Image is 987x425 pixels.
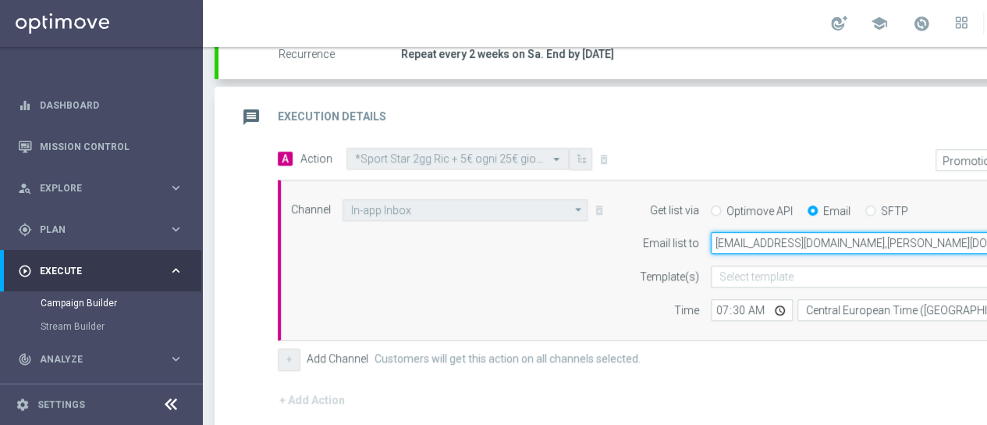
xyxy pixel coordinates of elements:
[343,199,588,221] input: In-app Inbox
[18,352,32,366] i: track_changes
[18,181,169,195] div: Explore
[18,264,32,278] i: play_circle_outline
[18,223,32,237] i: gps_fixed
[40,84,183,126] a: Dashboard
[291,203,331,216] label: Channel
[375,352,641,366] label: Customers will get this action on all channels selected.
[643,237,699,250] label: Email list to
[17,265,184,277] button: play_circle_outline Execute keyboard_arrow_right
[237,103,265,131] i: message
[18,181,32,195] i: person_search
[37,400,85,409] a: Settings
[40,355,169,364] span: Analyze
[169,352,183,366] i: keyboard_arrow_right
[16,398,30,412] i: settings
[18,84,183,126] div: Dashboard
[40,126,183,167] a: Mission Control
[278,152,293,166] span: A
[307,352,368,366] label: Add Channel
[17,182,184,195] button: person_search Explore keyboard_arrow_right
[18,223,169,237] div: Plan
[169,263,183,278] i: keyboard_arrow_right
[726,204,793,218] label: Optimove API
[41,291,201,315] div: Campaign Builder
[40,184,169,193] span: Explore
[18,126,183,167] div: Mission Control
[41,297,162,309] a: Campaign Builder
[279,48,401,62] label: Recurrence
[650,204,699,217] label: Get list via
[169,180,183,195] i: keyboard_arrow_right
[823,204,850,218] label: Email
[18,264,169,278] div: Execute
[17,99,184,112] button: equalizer Dashboard
[640,270,699,284] label: Template(s)
[278,109,386,124] h2: Execution Details
[17,353,184,366] button: track_changes Analyze keyboard_arrow_right
[17,223,184,236] button: gps_fixed Plan keyboard_arrow_right
[40,225,169,234] span: Plan
[278,348,300,370] button: +
[17,141,184,153] button: Mission Control
[18,352,169,366] div: Analyze
[18,98,32,112] i: equalizer
[871,15,888,32] span: school
[40,266,169,276] span: Execute
[41,315,201,338] div: Stream Builder
[300,152,332,166] label: Action
[41,320,162,333] a: Stream Builder
[674,304,699,317] label: Time
[346,148,569,170] ng-select: *Sport Star 2gg Ric + 5€ ogni 25€ giocati fino a 300€
[881,204,908,218] label: SFTP
[571,200,587,220] i: arrow_drop_down
[169,222,183,237] i: keyboard_arrow_right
